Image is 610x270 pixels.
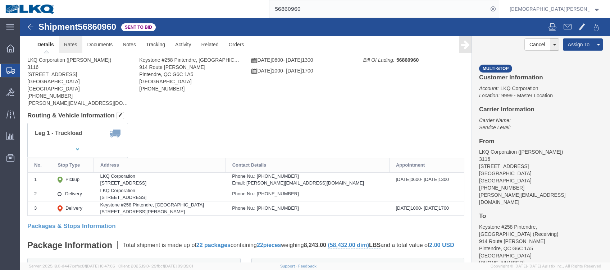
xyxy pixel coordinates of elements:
img: logo [5,4,55,14]
span: [DATE] 10:47:06 [86,264,115,268]
a: Feedback [298,264,317,268]
span: Server: 2025.19.0-d447cefac8f [29,264,115,268]
input: Search for shipment number, reference number [269,0,488,18]
button: [DEMOGRAPHIC_DATA][PERSON_NAME] [509,5,600,13]
span: Copyright © [DATE]-[DATE] Agistix Inc., All Rights Reserved [491,263,601,269]
iframe: FS Legacy Container [20,18,610,262]
span: Client: 2025.19.0-129fbcf [118,264,193,268]
span: Kristen Lund [510,5,589,13]
span: [DATE] 09:39:01 [164,264,193,268]
a: Support [280,264,298,268]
